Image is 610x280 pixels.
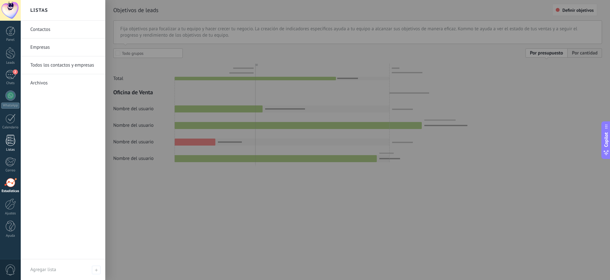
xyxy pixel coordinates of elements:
[30,56,99,74] a: Todos los contactos y empresas
[603,132,609,147] span: Copilot
[92,266,100,274] span: Agregar lista
[1,234,20,238] div: Ayuda
[30,0,48,20] h2: Listas
[30,267,56,273] span: Agregar lista
[1,212,20,216] div: Ajustes
[1,169,20,173] div: Correo
[1,81,20,85] div: Chats
[13,69,18,75] span: 2
[1,148,20,152] div: Listas
[1,61,20,65] div: Leads
[1,38,20,42] div: Panel
[1,189,20,193] div: Estadísticas
[30,39,99,56] a: Empresas
[30,74,99,92] a: Archivos
[30,21,99,39] a: Contactos
[1,126,20,130] div: Calendario
[1,103,19,109] div: WhatsApp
